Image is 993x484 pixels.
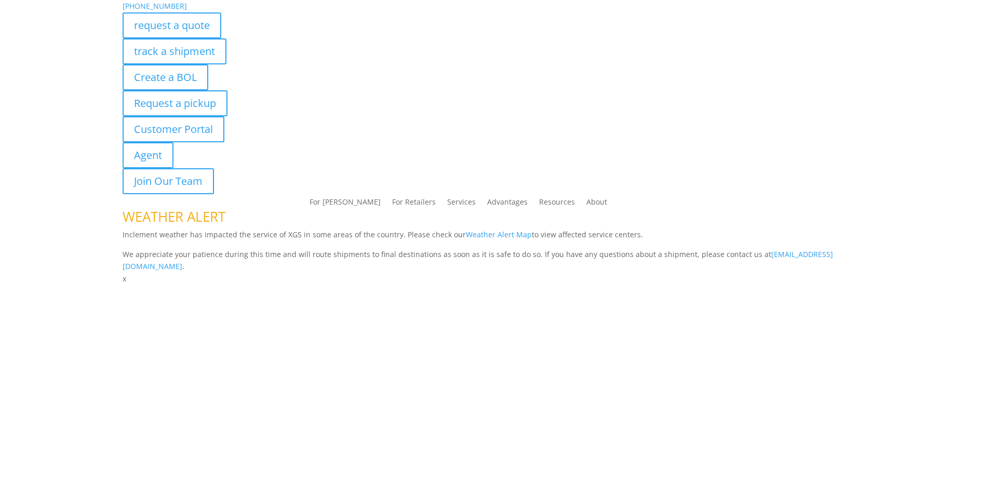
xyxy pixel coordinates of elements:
span: WEATHER ALERT [123,207,225,226]
a: Agent [123,142,173,168]
a: Weather Alert Map [466,230,532,239]
p: Inclement weather has impacted the service of XGS in some areas of the country. Please check our ... [123,228,870,248]
p: x [123,273,870,285]
a: Join Our Team [123,168,214,194]
a: Create a BOL [123,64,208,90]
a: Services [447,198,476,210]
a: For Retailers [392,198,436,210]
a: Resources [539,198,575,210]
a: Customer Portal [123,116,224,142]
a: For [PERSON_NAME] [310,198,381,210]
p: Complete the form below and a member of our team will be in touch within 24 hours. [123,306,870,318]
a: Advantages [487,198,528,210]
a: track a shipment [123,38,226,64]
a: About [586,198,607,210]
a: [PHONE_NUMBER] [123,1,187,11]
h1: Contact Us [123,285,870,306]
p: We appreciate your patience during this time and will route shipments to final destinations as so... [123,248,870,273]
a: Request a pickup [123,90,227,116]
a: request a quote [123,12,221,38]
